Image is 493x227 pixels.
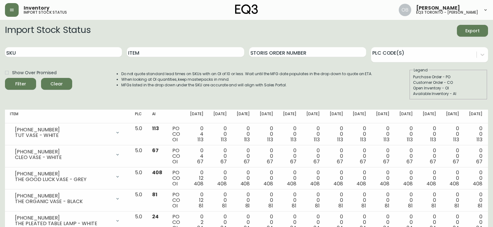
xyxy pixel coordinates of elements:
span: Inventory [24,6,49,11]
div: [PHONE_NUMBER] [15,149,111,155]
div: 0 4 [190,126,203,143]
div: 0 0 [423,148,436,165]
div: PO CO [172,126,180,143]
span: 67 [267,158,273,165]
div: 0 0 [399,126,413,143]
th: [DATE] [325,110,348,123]
div: [PHONE_NUMBER]CLEO VASE - WHITE [10,148,125,161]
div: 0 0 [330,170,343,187]
td: 5.0 [130,145,147,167]
div: Open Inventory - OI [413,85,484,91]
div: 0 0 [423,192,436,209]
span: 408 [333,180,343,187]
td: 5.0 [130,167,147,189]
div: [PHONE_NUMBER]THE GOOD LUCK VASE - GREY [10,170,125,184]
th: [DATE] [441,110,464,123]
span: 67 [221,158,227,165]
div: 0 0 [260,148,273,165]
div: 0 0 [306,148,320,165]
div: [PHONE_NUMBER]THE ORGANIC VASE - BLACK [10,192,125,206]
div: THE PLEATED TABLE LAMP - WHITE [15,221,111,226]
span: 67 [453,158,459,165]
div: 0 0 [469,192,482,209]
span: 67 [244,158,250,165]
div: 0 0 [376,192,389,209]
span: 113 [198,136,203,143]
h5: eq3 toronto - [PERSON_NAME] [416,11,478,14]
span: 113 [267,136,273,143]
span: 81 [478,202,482,209]
span: 408 [263,180,273,187]
th: Item [5,110,130,123]
div: 0 0 [213,170,227,187]
div: 0 0 [353,192,366,209]
div: Customer Order - CO [413,80,484,85]
img: logo [235,4,258,14]
div: 0 0 [330,126,343,143]
th: PLC [130,110,147,123]
span: OI [172,180,178,187]
span: OI [172,202,178,209]
span: 113 [314,136,320,143]
span: 81 [338,202,343,209]
div: 0 0 [237,170,250,187]
span: Clear [46,80,67,88]
div: [PHONE_NUMBER] [15,193,111,199]
span: 67 [337,158,343,165]
span: OI [172,136,178,143]
div: 0 0 [237,126,250,143]
th: [DATE] [278,110,301,123]
div: 0 0 [260,192,273,209]
div: 0 0 [469,126,482,143]
span: 113 [430,136,436,143]
span: 67 [197,158,203,165]
span: 113 [477,136,482,143]
span: 113 [407,136,413,143]
div: 0 12 [190,192,203,209]
span: 408 [473,180,482,187]
span: 113 [384,136,389,143]
div: THE ORGANIC VASE - BLACK [15,199,111,204]
th: [DATE] [394,110,418,123]
div: Available Inventory - AI [413,91,484,97]
div: THE GOOD LUCK VASE - GREY [15,177,111,182]
li: Do not quote standard lead times on SKUs with an OI of 10 or less. Wait until the MFG date popula... [121,71,373,77]
div: 0 0 [376,126,389,143]
div: 0 0 [306,126,320,143]
span: 81 [268,202,273,209]
span: 67 [290,158,296,165]
span: 67 [314,158,320,165]
button: Clear [41,78,72,90]
span: Export [462,27,483,35]
span: 113 [453,136,459,143]
span: 113 [244,136,250,143]
div: 0 0 [469,148,482,165]
div: [PHONE_NUMBER]TUT VASE - WHITE [10,126,125,139]
span: 408 [310,180,320,187]
div: 0 0 [399,148,413,165]
th: [DATE] [418,110,441,123]
div: CLEO VASE - WHITE [15,155,111,160]
span: 67 [430,158,436,165]
div: 0 0 [469,170,482,187]
div: 0 0 [423,126,436,143]
span: 408 [240,180,250,187]
div: 0 0 [237,148,250,165]
span: 81 [361,202,366,209]
span: 81 [454,202,459,209]
div: 0 0 [213,192,227,209]
span: 408 [194,180,203,187]
span: 408 [380,180,389,187]
div: 0 0 [306,170,320,187]
div: 0 0 [330,192,343,209]
div: 0 0 [260,170,273,187]
th: [DATE] [464,110,487,123]
li: MFGs listed in the drop down under the SKU are accurate and will align with Sales Portal. [121,82,373,88]
div: PO CO [172,148,180,165]
span: 408 [356,180,366,187]
span: 81 [292,202,296,209]
span: 67 [407,158,413,165]
div: 0 0 [260,126,273,143]
div: 0 0 [283,192,296,209]
span: 113 [291,136,296,143]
